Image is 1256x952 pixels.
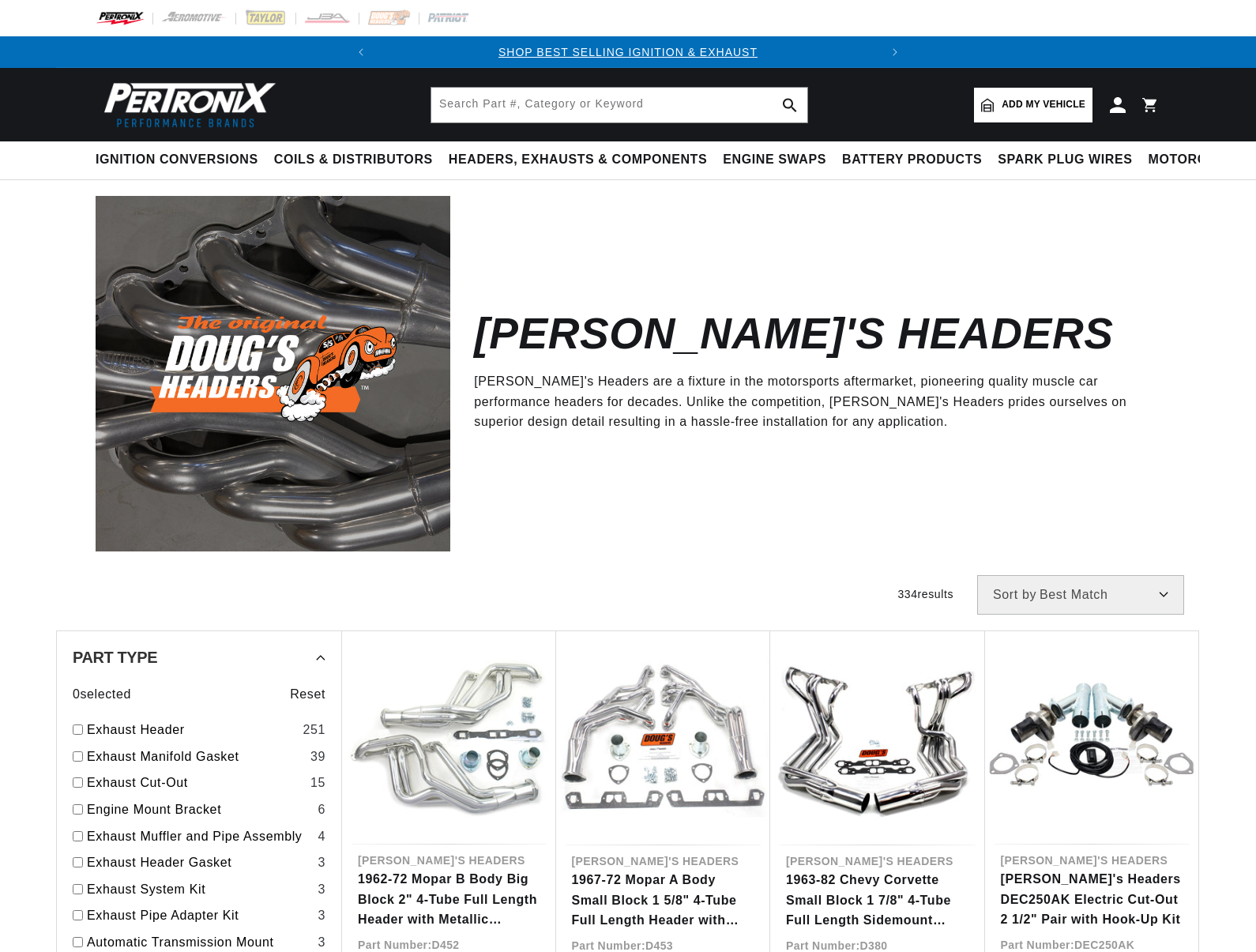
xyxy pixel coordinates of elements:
summary: Ignition Conversions [96,141,266,179]
img: Doug's Headers [96,196,450,551]
a: Add my vehicle [974,88,1092,122]
p: [PERSON_NAME]'s Headers are a fixture in the motorsports aftermarket, pioneering quality muscle c... [474,371,1137,432]
summary: Spark Plug Wires [990,141,1140,179]
img: Pertronix [96,77,277,132]
a: 1963-82 Chevy Corvette Small Block 1 7/8" 4-Tube Full Length Sidemount Header with Metallic Ceram... [786,870,969,931]
div: 6 [318,800,325,820]
h2: [PERSON_NAME]'s Headers [474,315,1113,352]
summary: Headers, Exhausts & Components [441,141,715,179]
div: 3 [318,879,325,900]
input: Search Part #, Category or Keyword [431,88,807,122]
span: Part Type [73,649,157,665]
span: Reset [290,684,325,705]
button: Translation missing: en.sections.announcements.next_announcement [879,36,911,68]
span: 334 results [897,588,953,600]
div: 3 [318,852,325,873]
a: 1967-72 Mopar A Body Small Block 1 5/8" 4-Tube Full Length Header with Metallic Ceramic Coating [572,870,755,931]
a: SHOP BEST SELLING IGNITION & EXHAUST [498,46,758,58]
span: Sort by [993,589,1036,601]
div: 251 [303,720,325,740]
a: Exhaust System Kit [87,879,311,900]
select: Sort by [977,575,1184,615]
a: Engine Mount Bracket [87,800,311,820]
summary: Engine Swaps [715,141,834,179]
div: Announcement [377,43,879,61]
div: 15 [310,773,325,793]
slideshow-component: Translation missing: en.sections.announcements.announcement_bar [56,36,1200,68]
a: Exhaust Pipe Adapter Kit [87,905,311,926]
span: Battery Products [842,152,982,168]
span: Coils & Distributors [274,152,433,168]
span: Engine Swaps [723,152,826,168]
a: Exhaust Cut-Out [87,773,304,793]
span: Motorcycle [1149,152,1243,168]
summary: Battery Products [834,141,990,179]
summary: Motorcycle [1141,141,1250,179]
span: Headers, Exhausts & Components [449,152,707,168]
span: Add my vehicle [1002,97,1085,112]
div: 3 [318,905,325,926]
a: Exhaust Header Gasket [87,852,311,873]
button: Translation missing: en.sections.announcements.previous_announcement [345,36,377,68]
div: 1 of 2 [377,43,879,61]
div: 4 [318,826,325,847]
a: Exhaust Manifold Gasket [87,747,304,767]
a: Exhaust Header [87,720,296,740]
span: Spark Plug Wires [998,152,1132,168]
div: 39 [310,747,325,767]
a: [PERSON_NAME]'s Headers DEC250AK Electric Cut-Out 2 1/2" Pair with Hook-Up Kit [1001,869,1183,930]
button: search button [773,88,807,122]
span: 0 selected [73,684,131,705]
span: Ignition Conversions [96,152,258,168]
summary: Coils & Distributors [266,141,441,179]
a: Exhaust Muffler and Pipe Assembly [87,826,311,847]
a: 1962-72 Mopar B Body Big Block 2" 4-Tube Full Length Header with Metallic Ceramic Coating [358,869,540,930]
